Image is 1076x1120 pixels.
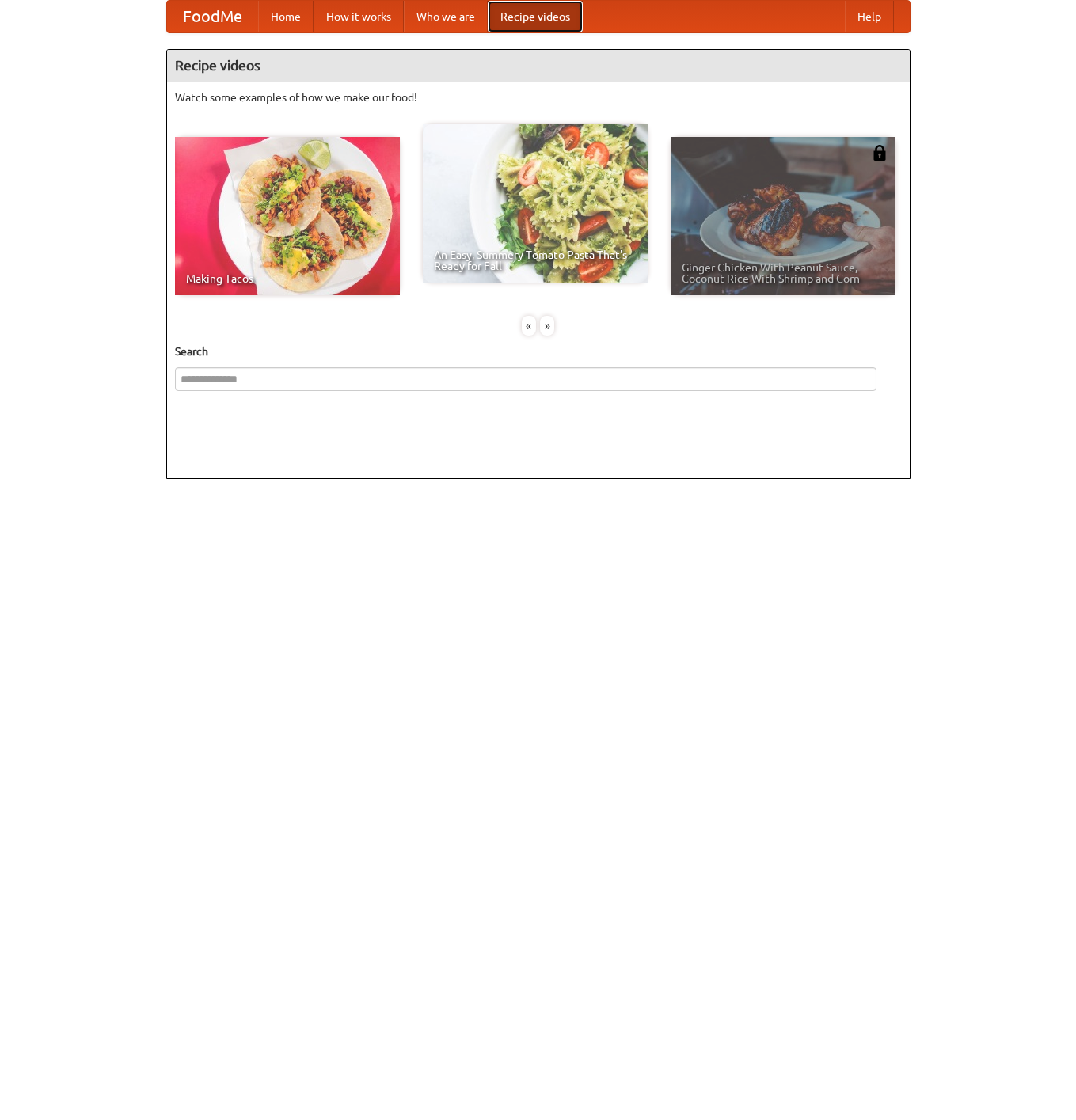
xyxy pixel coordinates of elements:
a: Who we are [404,1,488,32]
div: » [540,316,554,336]
a: FoodMe [167,1,258,32]
a: An Easy, Summery Tomato Pasta That's Ready for Fall [423,124,648,283]
span: An Easy, Summery Tomato Pasta That's Ready for Fall [434,249,637,271]
a: Making Tacos [175,137,400,295]
p: Watch some examples of how we make our food! [175,89,902,105]
span: Making Tacos [186,273,389,284]
div: « [522,316,536,336]
a: Home [258,1,314,32]
a: Recipe videos [488,1,583,32]
img: 483408.png [872,145,888,161]
h5: Search [175,344,902,359]
a: How it works [314,1,404,32]
a: Help [845,1,894,32]
h4: Recipe videos [167,50,910,82]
